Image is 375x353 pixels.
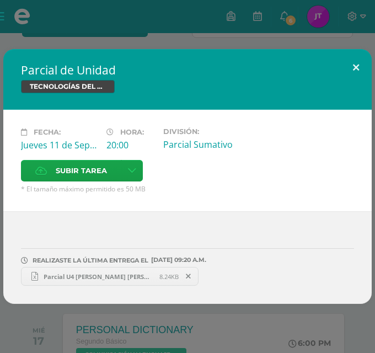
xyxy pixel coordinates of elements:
span: Subir tarea [56,161,107,181]
span: Remover entrega [179,270,198,282]
span: Parcial U4 [PERSON_NAME] [PERSON_NAME].xlsx [38,272,159,281]
label: División: [163,127,240,136]
div: Jueves 11 de Septiembre [21,139,98,151]
span: Hora: [120,128,144,136]
span: Fecha: [34,128,61,136]
h2: Parcial de Unidad [21,62,354,78]
span: TECNOLOGÍAS DEL APRENDIZAJE Y LA COMUNICACIÓN [21,80,115,93]
span: REALIZASTE LA ÚLTIMA ENTREGA EL [33,256,148,264]
div: 20:00 [106,139,154,151]
div: Parcial Sumativo [163,138,240,151]
button: Close (Esc) [340,49,372,87]
a: Parcial U4 [PERSON_NAME] [PERSON_NAME].xlsx 8.24KB [21,267,199,286]
span: 8.24KB [159,272,179,281]
span: * El tamaño máximo permitido es 50 MB [21,184,354,194]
